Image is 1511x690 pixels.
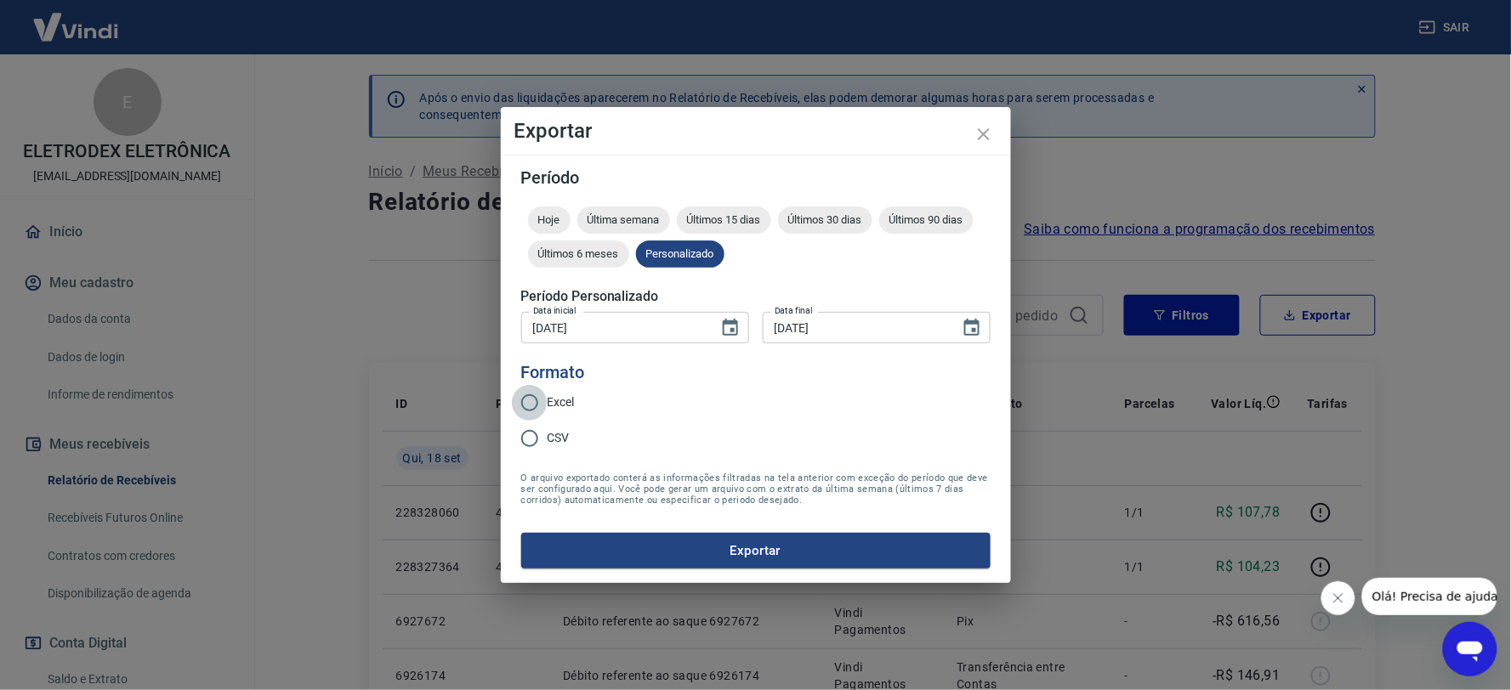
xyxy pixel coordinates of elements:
[963,114,1004,155] button: close
[528,213,571,226] span: Hoje
[577,213,670,226] span: Última semana
[1443,622,1497,676] iframe: Botão para abrir a janela de mensagens
[713,311,747,345] button: Choose date, selected date is 18 de set de 2025
[1321,581,1355,615] iframe: Fechar mensagem
[879,206,974,234] div: Últimos 90 dias
[778,206,872,234] div: Últimos 30 dias
[548,393,575,411] span: Excel
[528,240,629,268] div: Últimos 6 meses
[528,247,629,260] span: Últimos 6 meses
[514,121,997,141] h4: Exportar
[763,312,948,343] input: DD/MM/YYYY
[521,169,991,186] h5: Período
[778,213,872,226] span: Últimos 30 dias
[521,472,991,506] span: O arquivo exportado conterá as informações filtradas na tela anterior com exceção do período que ...
[775,304,813,317] label: Data final
[521,312,707,343] input: DD/MM/YYYY
[521,288,991,305] h5: Período Personalizado
[548,429,570,447] span: CSV
[677,213,771,226] span: Últimos 15 dias
[1362,578,1497,615] iframe: Mensagem da empresa
[577,206,670,234] div: Última semana
[955,311,989,345] button: Choose date, selected date is 18 de set de 2025
[521,360,585,385] legend: Formato
[528,206,571,234] div: Hoje
[677,206,771,234] div: Últimos 15 dias
[533,304,577,317] label: Data inicial
[636,240,724,268] div: Personalizado
[521,533,991,568] button: Exportar
[879,213,974,226] span: Últimos 90 dias
[636,247,724,260] span: Personalizado
[10,12,143,25] span: Olá! Precisa de ajuda?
